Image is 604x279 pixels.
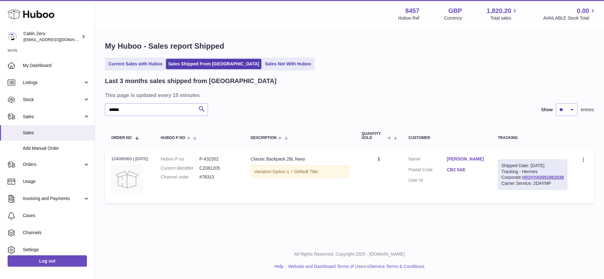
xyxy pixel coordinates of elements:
[23,213,90,219] span: Cases
[274,264,284,269] a: Help
[286,264,424,270] li: and
[405,7,419,15] strong: 8457
[23,114,83,120] span: Sales
[447,167,485,173] a: CB2 0AE
[543,7,596,21] a: 0.00 AVAILABLE Stock Total
[106,59,165,69] a: Current Sales with Huboo
[111,136,132,140] span: Order No
[23,63,90,69] span: My Dashboard
[199,165,238,171] dd: CZ081205
[199,156,238,162] dd: P-432352
[199,174,238,180] dd: #78313
[370,264,424,269] a: Service Terms & Conditions
[111,164,143,195] img: no-photo.jpg
[161,174,199,180] dt: Channel order
[581,107,594,113] span: entries
[487,7,519,21] a: 1,820.20 Total sales
[355,150,402,203] td: 1
[251,136,277,140] span: Description
[398,15,419,21] div: Huboo Ref
[23,80,83,86] span: Listings
[288,264,363,269] a: Website and Dashboard Terms of Use
[543,15,596,21] span: AVAILABLE Stock Total
[23,247,90,253] span: Settings
[408,167,447,174] dt: Postal Code
[501,163,564,169] div: Shipped Date: [DATE]
[541,107,553,113] label: Show
[100,251,599,257] p: All Rights Reserved. Copyright 2025 - [DOMAIN_NAME]
[490,15,518,21] span: Total sales
[23,31,80,43] div: Cabin Zero
[23,145,90,151] span: Add Manual Order
[408,177,447,183] dt: User Id
[23,37,93,42] span: [EMAIL_ADDRESS][DOMAIN_NAME]
[23,196,83,202] span: Invoicing and Payments
[263,59,313,69] a: Sales Not With Huboo
[8,255,87,267] a: Log out
[448,7,462,15] strong: GBP
[498,136,567,140] div: Tracking
[111,156,148,162] div: 124095000 | [DATE]
[444,15,462,21] div: Currency
[23,130,90,136] span: Sales
[272,169,319,174] span: Option 1 = Default Title;
[251,156,349,162] div: Classic Backpack 28L Navy
[487,7,511,15] span: 1,820.20
[447,156,485,162] a: [PERSON_NAME]
[498,159,567,190] div: Tracking - Hermes Corporate:
[522,175,564,180] a: H01HYA0051863038
[161,156,199,162] dt: Huboo P no
[362,132,386,140] span: Quantity Sold
[8,32,17,41] img: huboo@cabinzero.com
[161,136,185,140] span: Huboo P no
[105,41,594,51] h1: My Huboo - Sales report Shipped
[501,180,564,186] div: Carrier Service: 2DAYMP
[23,161,83,167] span: Orders
[408,136,485,140] div: Customer
[23,230,90,236] span: Channels
[161,165,199,171] dt: Current identifier
[23,179,90,185] span: Usage
[105,92,592,99] h3: This page is updated every 15 minutes
[166,59,261,69] a: Sales Shipped From [GEOGRAPHIC_DATA]
[23,97,83,103] span: Stock
[251,165,349,178] div: Variation:
[105,77,277,85] h2: Last 3 months sales shipped from [GEOGRAPHIC_DATA]
[408,156,447,164] dt: Name
[577,7,589,15] span: 0.00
